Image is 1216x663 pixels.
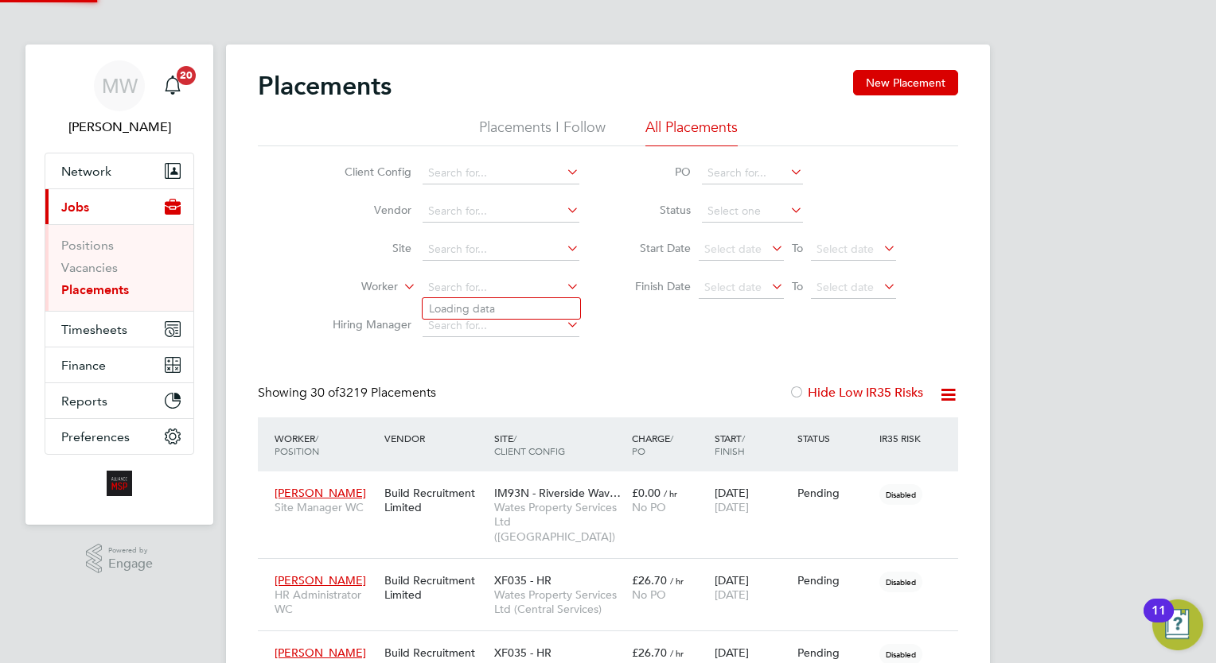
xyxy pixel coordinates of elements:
button: Network [45,153,193,188]
span: 3219 Placements [310,385,436,401]
label: Hide Low IR35 Risks [789,385,923,401]
input: Select one [702,200,803,223]
div: Status [793,424,876,452]
span: £26.70 [632,646,667,660]
input: Search for... [423,162,579,184]
span: No PO [632,500,666,514]
div: Start [711,424,793,465]
span: / hr [670,647,684,659]
span: IM93N - Riverside Wav… [494,486,621,500]
span: To [787,276,808,297]
button: Open Resource Center, 11 new notifications [1152,599,1203,650]
img: alliancemsp-logo-retina.png [107,471,132,496]
li: Placements I Follow [479,118,606,146]
span: To [787,238,808,258]
span: Finance [61,358,106,373]
div: Build Recruitment Limited [380,565,490,610]
div: Jobs [45,224,193,311]
span: Wates Property Services Ltd ([GEOGRAPHIC_DATA]) [494,500,624,544]
span: Disabled [879,572,922,592]
div: Charge [628,424,711,465]
label: PO [619,165,691,179]
span: XF035 - HR [494,573,551,587]
input: Search for... [702,162,803,184]
nav: Main navigation [25,45,213,525]
li: Loading data [423,298,580,319]
span: [PERSON_NAME] [275,573,366,587]
label: Client Config [320,165,411,179]
span: HR Administrator WC [275,587,376,616]
span: £26.70 [632,573,667,587]
label: Worker [306,279,398,295]
span: Select date [817,242,874,256]
a: Positions [61,238,114,253]
span: Megan Westlotorn [45,118,194,137]
label: Hiring Manager [320,317,411,331]
div: Pending [797,646,872,660]
span: Timesheets [61,322,127,337]
label: Finish Date [619,279,691,293]
span: Select date [704,242,762,256]
span: Jobs [61,200,89,215]
a: Placements [61,282,129,297]
li: All Placements [645,118,738,146]
div: Vendor [380,424,490,452]
label: Vendor [320,203,411,217]
span: Site Manager WC [275,500,376,514]
div: [DATE] [711,478,793,522]
a: Powered byEngage [86,544,154,574]
input: Search for... [423,315,579,337]
input: Search for... [423,200,579,223]
a: Go to home page [45,471,194,496]
label: Site [320,241,411,255]
span: [PERSON_NAME] [275,486,366,500]
span: [DATE] [715,500,749,514]
span: Powered by [108,544,153,557]
div: Pending [797,486,872,500]
a: Vacancies [61,260,118,275]
div: 11 [1152,611,1166,631]
div: [DATE] [711,565,793,610]
span: / Client Config [494,432,565,457]
h2: Placements [258,70,392,102]
span: [PERSON_NAME] [275,646,366,660]
span: Select date [704,280,762,294]
button: Jobs [45,189,193,224]
a: MW[PERSON_NAME] [45,60,194,137]
input: Search for... [423,238,579,261]
span: / hr [664,487,677,499]
span: Reports [61,394,107,409]
button: Preferences [45,419,193,454]
span: / Finish [715,432,745,457]
span: Network [61,164,111,179]
button: Finance [45,347,193,382]
div: IR35 Risk [875,424,930,452]
span: 20 [177,66,196,85]
span: £0.00 [632,486,661,500]
label: Status [619,203,691,217]
div: Site [490,424,628,465]
div: Pending [797,573,872,587]
span: / Position [275,432,319,457]
span: [DATE] [715,587,749,602]
div: Showing [258,385,439,401]
a: [PERSON_NAME]HR Administrator WCBuild Recruitment LimitedXF035 - HRWates Property Services Ltd (C... [271,564,958,578]
span: Wates Property Services Ltd (Central Services) [494,587,624,616]
button: New Placement [853,70,958,95]
div: Worker [271,424,380,465]
span: / hr [670,575,684,587]
a: [PERSON_NAME]HR Administrator WCBuild Recruitment LimitedXF035 - HRWates Property Services Ltd (C... [271,637,958,650]
span: Disabled [879,484,922,505]
span: 30 of [310,385,339,401]
span: MW [102,76,138,96]
span: / PO [632,432,673,457]
a: 20 [157,60,189,111]
div: Build Recruitment Limited [380,478,490,522]
span: No PO [632,587,666,602]
span: Select date [817,280,874,294]
span: Preferences [61,429,130,444]
span: XF035 - HR [494,646,551,660]
button: Reports [45,383,193,418]
span: Engage [108,557,153,571]
button: Timesheets [45,312,193,347]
